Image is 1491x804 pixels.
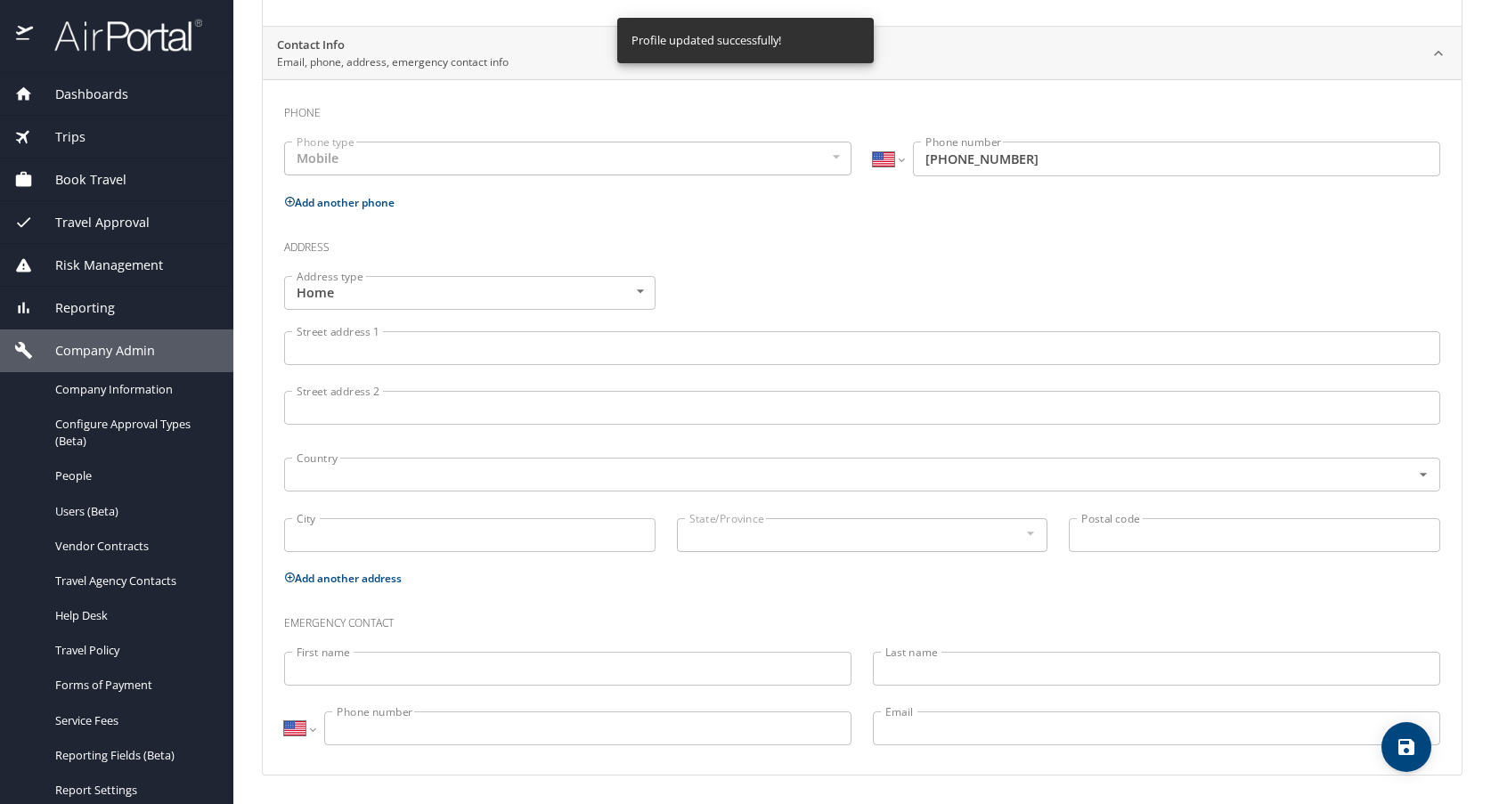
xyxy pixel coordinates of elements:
[55,642,212,659] span: Travel Policy
[55,677,212,694] span: Forms of Payment
[55,747,212,764] span: Reporting Fields (Beta)
[55,503,212,520] span: Users (Beta)
[631,23,781,58] div: Profile updated successfully!
[33,256,163,275] span: Risk Management
[284,604,1440,634] h3: Emergency contact
[1381,722,1431,772] button: save
[55,712,212,729] span: Service Fees
[55,607,212,624] span: Help Desk
[277,37,509,54] h2: Contact Info
[55,538,212,555] span: Vendor Contracts
[33,341,155,361] span: Company Admin
[284,571,402,586] button: Add another address
[284,93,1440,124] h3: Phone
[16,18,35,53] img: icon-airportal.png
[35,18,202,53] img: airportal-logo.png
[33,213,150,232] span: Travel Approval
[33,170,126,190] span: Book Travel
[55,467,212,484] span: People
[55,573,212,589] span: Travel Agency Contacts
[277,54,509,70] p: Email, phone, address, emergency contact info
[33,85,128,104] span: Dashboards
[55,381,212,398] span: Company Information
[284,276,656,310] div: Home
[263,27,1462,80] div: Contact InfoEmail, phone, address, emergency contact info
[55,416,212,450] span: Configure Approval Types (Beta)
[1413,464,1434,485] button: Open
[284,195,395,210] button: Add another phone
[33,298,115,318] span: Reporting
[263,79,1462,775] div: Contact InfoEmail, phone, address, emergency contact info
[55,782,212,799] span: Report Settings
[33,127,86,147] span: Trips
[284,228,1440,258] h3: Address
[284,142,851,175] div: Mobile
